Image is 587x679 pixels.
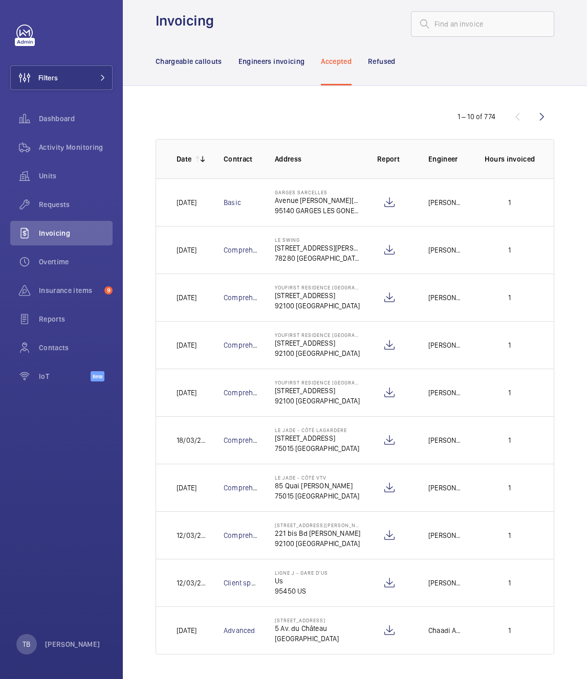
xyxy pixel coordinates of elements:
p: Contract [224,154,258,164]
p: 75015 [GEOGRAPHIC_DATA] [275,491,359,501]
span: Dashboard [39,114,113,124]
p: [PERSON_NAME] [428,245,463,255]
span: Beta [91,371,104,381]
p: LE SWING [275,237,361,243]
p: 1 [508,292,511,303]
p: [DATE] [177,625,197,636]
p: Le Jade - côté Lagardère [275,427,359,433]
a: Comprehensive [224,484,274,492]
span: IoT [39,371,91,381]
span: Requests [39,199,113,210]
span: Overtime [39,257,113,267]
p: 1 [508,197,511,208]
p: [STREET_ADDRESS] [275,338,361,348]
p: [PERSON_NAME] [428,530,463,540]
p: Avenue [PERSON_NAME][GEOGRAPHIC_DATA] [275,195,361,206]
span: Units [39,171,113,181]
p: 92100 [GEOGRAPHIC_DATA] [275,538,361,549]
p: 1 [508,483,511,493]
p: 1 [508,245,511,255]
a: Comprehensive [224,341,274,349]
a: Comprehensive [224,293,274,302]
p: Chargeable callouts [156,56,222,66]
span: Reports [39,314,113,324]
p: Date [177,154,191,164]
a: Advanced [224,626,255,635]
p: Le Jade - côté VTV [275,474,359,481]
p: [PERSON_NAME] [428,292,463,303]
span: Contacts [39,343,113,353]
p: [DATE] [177,197,197,208]
input: Find an invoice [411,11,554,37]
div: 1 – 10 of 774 [458,111,495,122]
p: Refused [368,56,395,66]
p: GARGES SARCELLES [275,189,361,195]
p: YouFirst Residence [GEOGRAPHIC_DATA] [275,332,361,338]
h1: Invoicing [156,11,220,30]
p: 75015 [GEOGRAPHIC_DATA] [275,443,359,454]
p: [DATE] [177,388,197,398]
p: [PERSON_NAME] [428,578,463,588]
p: 1 [508,388,511,398]
p: 95450 US [275,586,328,596]
p: 1 [508,578,511,588]
span: 9 [104,286,113,295]
p: Chaadi Arabat [428,625,463,636]
a: Client specific [224,579,269,587]
span: Insurance items [39,285,100,296]
p: Address [275,154,361,164]
p: [PERSON_NAME] [428,197,463,208]
p: 92100 [GEOGRAPHIC_DATA] [275,396,361,406]
p: 12/03/2024 [177,530,207,540]
p: Report [377,154,412,164]
p: 1 [508,625,511,636]
p: [PERSON_NAME] [428,435,463,445]
p: 221 bis Bd [PERSON_NAME] [275,528,361,538]
p: [PERSON_NAME] [428,340,463,350]
a: Comprehensive [224,436,274,444]
p: LIGNE J - GARE D'US [275,570,328,576]
p: 95140 GARGES LES GONESSE [275,206,361,216]
span: Activity Monitoring [39,142,113,152]
span: Filters [38,73,58,83]
p: [STREET_ADDRESS][PERSON_NAME] [275,243,361,253]
p: [PERSON_NAME] [428,483,463,493]
p: [STREET_ADDRESS] [275,617,339,623]
p: [DATE] [177,245,197,255]
p: Engineer [428,154,463,164]
p: 85 Quai [PERSON_NAME] [275,481,359,491]
button: Filters [10,65,113,90]
p: 12/03/2024 [177,578,207,588]
p: [DATE] [177,340,197,350]
p: Engineers invoicing [238,56,305,66]
p: TB [23,639,30,649]
p: Us [275,576,328,586]
p: [GEOGRAPHIC_DATA] [275,633,339,644]
p: 78280 [GEOGRAPHIC_DATA] [275,253,361,263]
p: YouFirst Residence [GEOGRAPHIC_DATA] [275,379,361,386]
a: Comprehensive [224,246,274,254]
a: Basic [224,198,241,207]
span: Invoicing [39,228,113,238]
p: [DATE] [177,483,197,493]
p: 1 [508,340,511,350]
p: YouFirst Residence [GEOGRAPHIC_DATA] [275,284,361,290]
p: 92100 [GEOGRAPHIC_DATA] [275,301,361,311]
p: 18/03/2024 [177,435,207,445]
p: 1 [508,435,511,445]
p: [PERSON_NAME] [428,388,463,398]
p: [STREET_ADDRESS] [275,290,361,301]
p: [PERSON_NAME] [45,639,100,649]
p: 92100 [GEOGRAPHIC_DATA] [275,348,361,358]
a: Comprehensive [224,531,274,539]
p: 1 [508,530,511,540]
p: Hours invoiced [480,154,540,164]
p: 5 Av. du Château [275,623,339,633]
p: [STREET_ADDRESS] [275,433,359,443]
p: [STREET_ADDRESS] [275,386,361,396]
p: [STREET_ADDRESS][PERSON_NAME] [275,522,361,528]
a: Comprehensive [224,389,274,397]
p: Accepted [321,56,352,66]
p: [DATE] [177,292,197,303]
